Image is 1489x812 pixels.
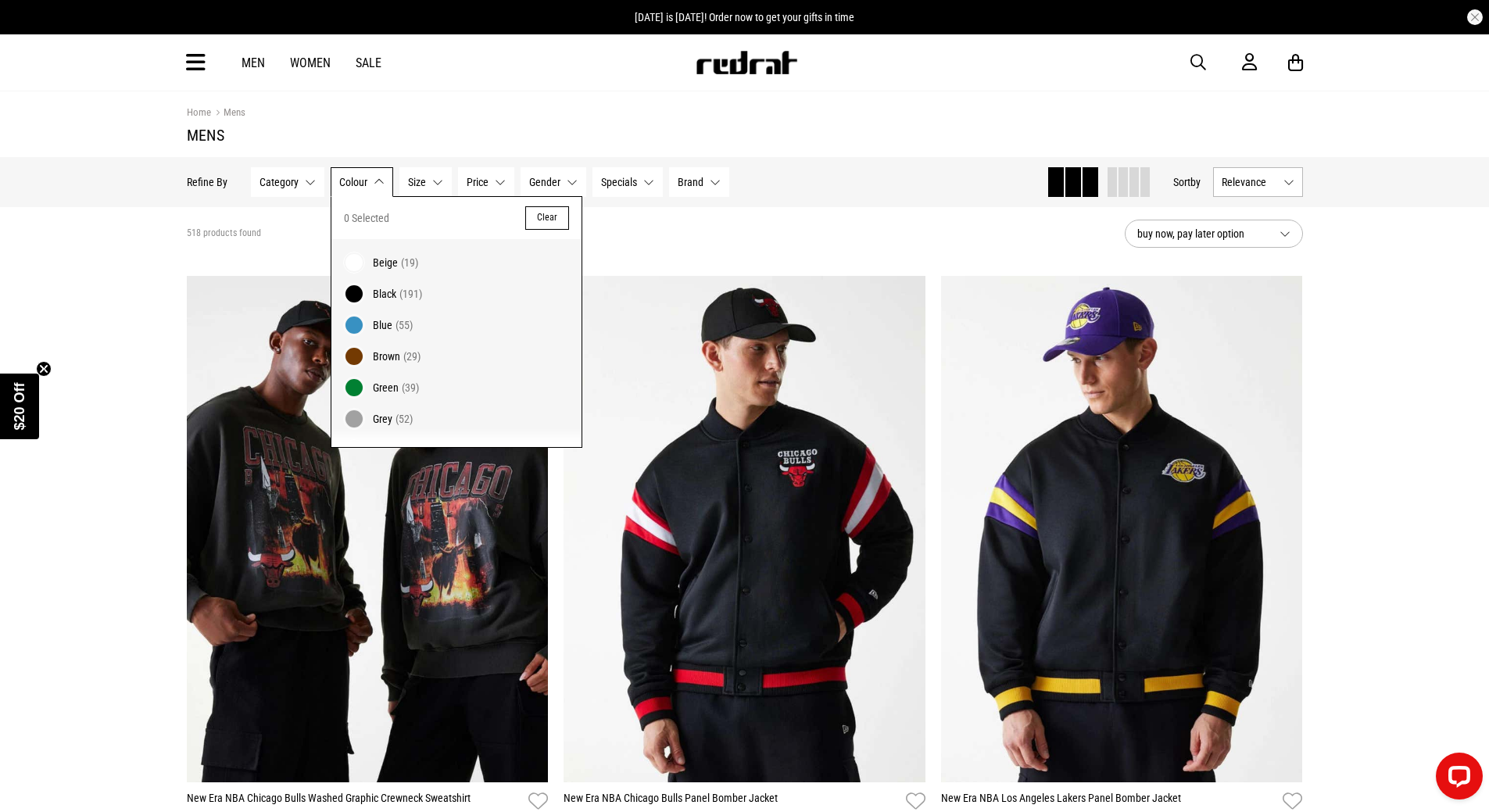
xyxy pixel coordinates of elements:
button: Brand [669,167,729,197]
span: (191) [399,288,422,300]
button: Clear [525,206,569,230]
button: Price [458,167,514,197]
a: Women [290,55,331,70]
span: Beige [373,256,398,269]
span: 518 products found [187,227,261,240]
span: Maroon [373,444,406,456]
button: Relevance [1213,167,1303,197]
img: New Era Nba Chicago Bulls Panel Bomber Jacket in Black [564,276,925,782]
span: (29) [403,350,421,363]
span: Brand [678,176,703,188]
span: (55) [396,319,413,331]
span: (52) [396,413,413,425]
span: Brown [373,350,400,363]
span: (19) [401,256,418,269]
iframe: LiveChat chat widget [1423,746,1489,812]
h1: Mens [187,126,1303,145]
button: buy now, pay later option [1125,220,1303,248]
div: Colour [331,196,582,448]
span: Black [373,288,396,300]
span: Green [373,381,399,394]
span: Grey [373,413,392,425]
a: Home [187,106,211,118]
span: Category [260,176,299,188]
img: New Era Nba Chicago Bulls Washed Graphic Crewneck Sweatshirt in Black [187,276,549,782]
button: Specials [592,167,663,197]
a: Sale [356,55,381,70]
span: (39) [402,381,419,394]
button: Colour [331,167,393,197]
button: Category [251,167,324,197]
span: buy now, pay later option [1137,224,1267,243]
button: Gender [521,167,586,197]
span: (3) [410,444,421,456]
span: Relevance [1222,176,1277,188]
button: Close teaser [36,361,52,377]
span: [DATE] is [DATE]! Order now to get your gifts in time [635,11,854,23]
span: Colour [339,176,367,188]
button: Sortby [1173,173,1201,191]
span: 0 Selected [344,209,389,227]
span: $20 Off [12,382,27,430]
span: by [1190,176,1201,188]
span: Price [467,176,489,188]
img: Redrat logo [695,51,798,74]
span: Blue [373,319,392,331]
span: Size [408,176,426,188]
span: Specials [601,176,637,188]
a: Men [242,55,265,70]
span: Gender [529,176,560,188]
button: Size [399,167,452,197]
p: Refine By [187,176,227,188]
img: New Era Nba Los Angeles Lakers Panel Bomber Jacket in Black [941,276,1303,782]
a: Mens [211,106,245,121]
